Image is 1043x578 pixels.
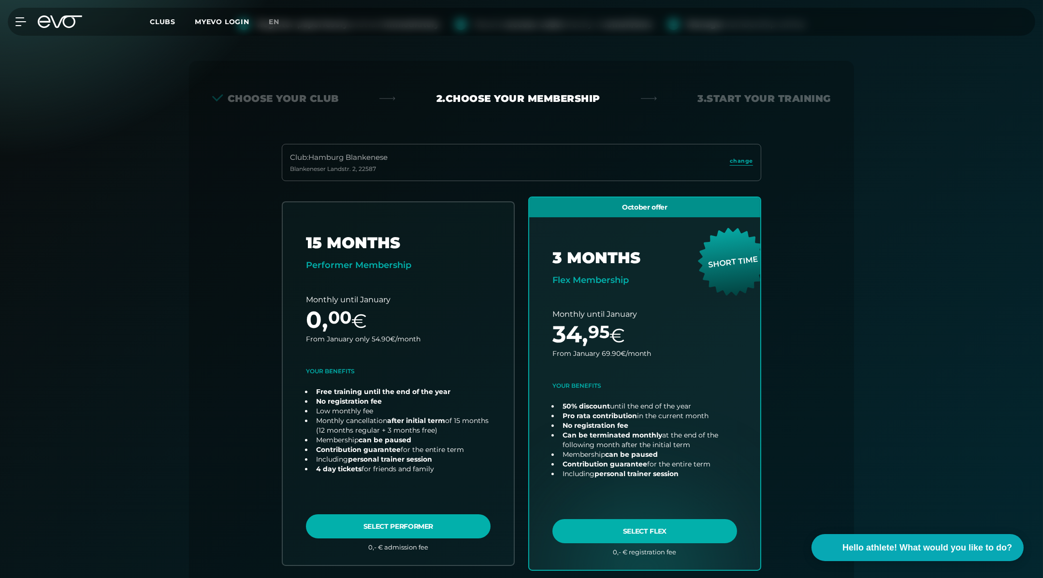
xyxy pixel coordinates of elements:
font: Clubs [150,17,175,26]
a: choose plan [529,197,760,570]
font: : [307,153,308,162]
font: Hello athlete! What would you like to do? [842,543,1012,552]
a: choose plan [283,202,514,565]
font: Choose your club [228,93,339,104]
font: Start your training [707,93,831,104]
font: , 22587 [356,165,376,172]
font: Hamburg Blankenese [308,153,388,162]
font: Choose your membership [446,93,600,104]
a: Clubs [150,17,195,26]
font: 3. [698,93,707,104]
font: 2. [436,93,446,104]
a: change [730,157,753,168]
font: Blankeneser Landstr. 2 [290,165,356,172]
button: Hello athlete! What would you like to do? [811,534,1024,561]
a: MYEVO LOGIN [195,17,249,26]
a: en [269,16,291,28]
font: en [269,17,279,26]
font: change [730,157,753,164]
font: Club [290,153,307,162]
